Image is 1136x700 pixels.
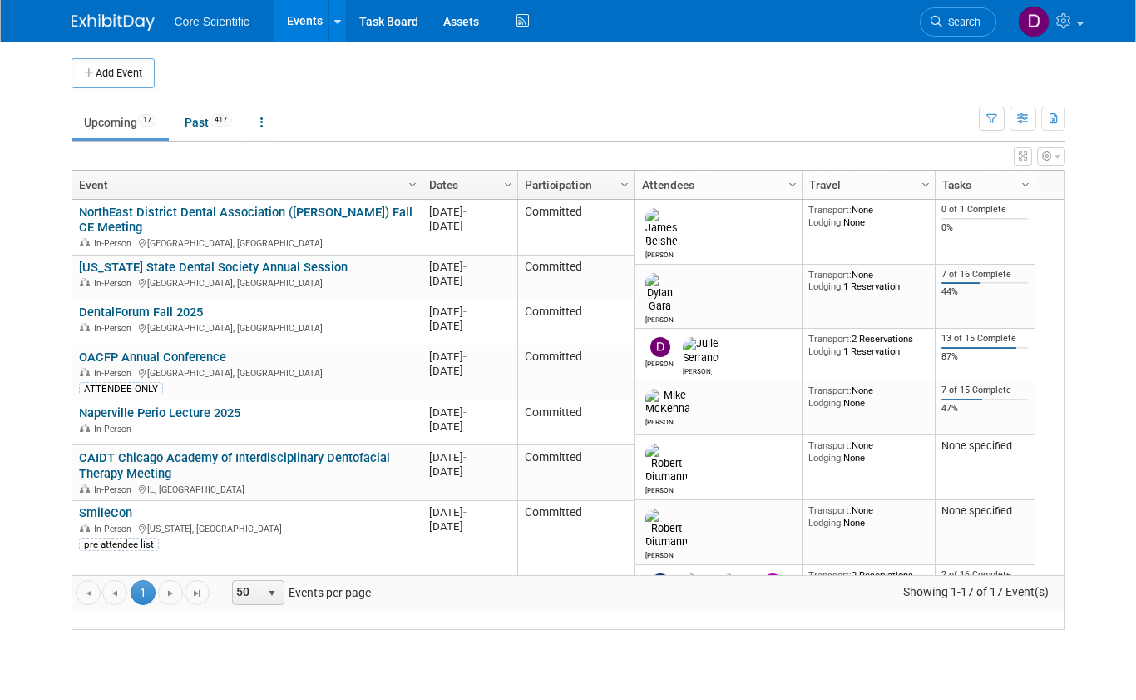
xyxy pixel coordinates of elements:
a: Travel [809,171,924,199]
span: In-Person [94,238,136,249]
span: - [463,451,467,464]
div: [GEOGRAPHIC_DATA], [GEOGRAPHIC_DATA] [79,236,414,250]
span: Column Settings [919,178,932,191]
span: - [463,206,467,218]
div: James Belshe [645,248,674,259]
div: 47% [941,403,1028,415]
img: Dylan Gara [720,573,749,613]
div: [DATE] [429,260,510,274]
a: Go to the previous page [102,580,127,605]
span: Go to the first page [81,587,95,600]
div: None None [808,204,928,228]
a: Participation [525,171,623,199]
div: None specified [941,439,1028,453]
span: Go to the next page [164,587,177,600]
span: Lodging: [808,280,843,292]
img: Nik Koelblinger [650,573,670,593]
a: Column Settings [783,171,802,196]
div: [DATE] [429,219,510,233]
a: Column Settings [615,171,634,196]
img: In-Person Event [80,484,90,493]
span: Transport: [808,504,852,516]
div: pre attendee list [79,538,159,551]
span: 17 [138,114,156,127]
span: Core Scientific [175,15,249,28]
div: 13 of 15 Complete [941,333,1028,345]
td: Committed [517,200,634,256]
span: select [265,587,279,600]
span: Transport: [808,269,852,280]
a: Column Settings [916,171,935,196]
div: [DATE] [429,205,510,219]
div: None None [808,504,928,529]
img: Mike McKenna [645,389,690,415]
span: In-Person [94,368,136,379]
a: Dates [429,171,506,199]
div: None specified [941,504,1028,518]
span: In-Person [94,424,136,434]
img: Robert Dittmann [645,444,688,484]
span: Events per page [210,580,388,605]
span: Column Settings [501,178,515,191]
a: DentalForum Fall 2025 [79,305,203,320]
a: CAIDT Chicago Academy of Interdisciplinary Dentofacial Therapy Meeting [79,450,390,481]
a: Search [920,7,996,37]
span: - [463,506,467,519]
a: SmileCon [79,505,132,520]
span: Transport: [808,333,852,345]
span: Go to the previous page [108,587,121,600]
span: Column Settings [406,178,419,191]
span: Showing 1-17 of 17 Event(s) [887,580,1064,603]
span: Column Settings [1019,178,1032,191]
div: None None [808,439,928,464]
img: In-Person Event [80,278,90,286]
div: 2 Reservations 1 Reservation [808,569,928,593]
div: 7 of 15 Complete [941,385,1028,396]
img: In-Person Event [80,524,90,532]
div: Mike McKenna [645,415,674,426]
a: NorthEast District Dental Association ([PERSON_NAME]) Fall CE Meeting [79,205,412,236]
div: [DATE] [429,519,510,534]
img: Julie Serrano [683,337,719,364]
span: Lodging: [808,397,843,409]
td: Committed [517,400,634,445]
div: [GEOGRAPHIC_DATA], [GEOGRAPHIC_DATA] [79,276,414,290]
a: OACFP Annual Conference [79,350,226,365]
td: Committed [517,300,634,345]
a: Upcoming17 [72,107,169,138]
div: [DATE] [429,350,510,364]
div: [DATE] [429,364,510,378]
div: [DATE] [429,420,510,434]
div: [DATE] [429,274,510,288]
td: Committed [517,501,634,581]
div: Robert Dittmann [645,484,674,494]
a: Column Settings [1016,171,1035,196]
div: [DATE] [429,305,510,319]
div: 87% [941,351,1028,363]
div: Julie Serrano [683,365,712,375]
div: 0 of 1 Complete [941,204,1028,216]
span: - [463,406,467,419]
img: Abbigail Belshe [763,573,783,593]
span: Lodging: [808,216,843,228]
a: Past417 [172,107,244,138]
a: Attendees [642,171,791,199]
span: Transport: [808,439,852,451]
a: Go to the first page [76,580,101,605]
img: Robert Dittmann [645,509,688,549]
span: Search [942,16,980,28]
div: 44% [941,286,1028,298]
div: 7 of 16 Complete [941,269,1028,280]
a: Event [79,171,411,199]
img: Dylan Gara [645,273,674,313]
td: Committed [517,256,634,300]
a: Column Settings [403,171,422,196]
span: Transport: [808,385,852,396]
img: Dan Boro [1018,6,1050,37]
div: [DATE] [429,450,510,464]
span: Column Settings [618,178,631,191]
div: [GEOGRAPHIC_DATA], [GEOGRAPHIC_DATA] [79,365,414,380]
div: Dylan Gara [645,313,674,324]
img: ExhibitDay [72,14,155,31]
span: Lodging: [808,452,843,464]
